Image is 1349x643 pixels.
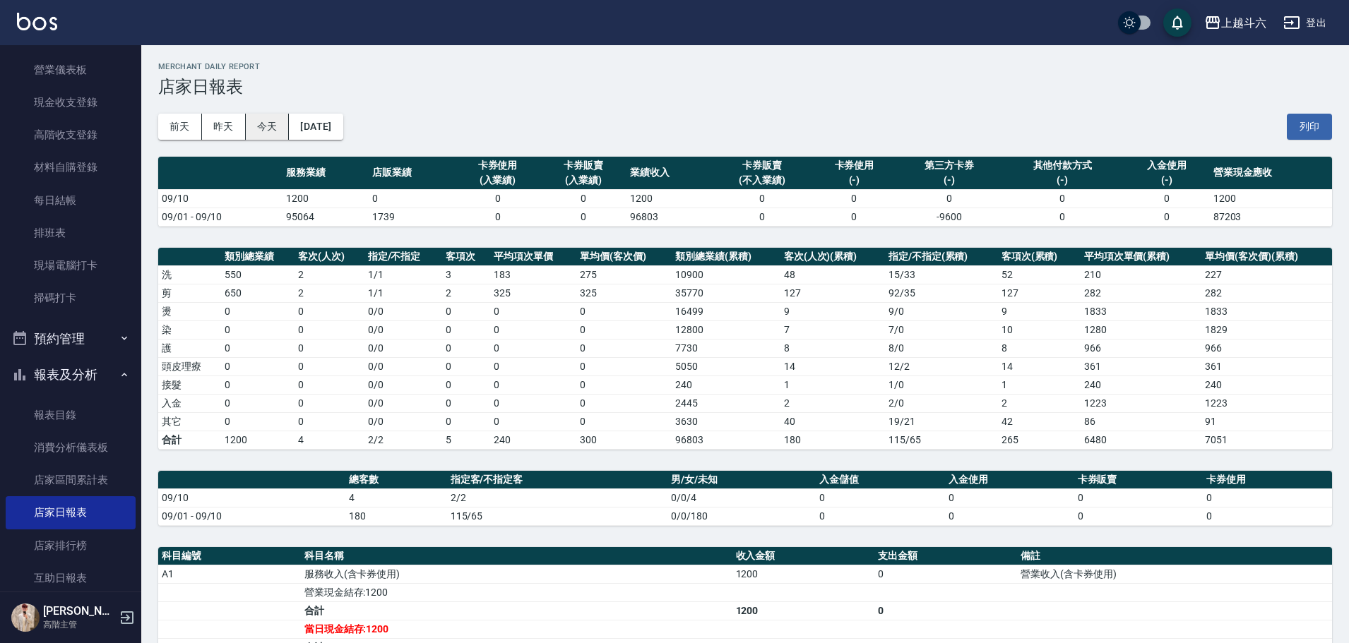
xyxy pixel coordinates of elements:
[576,265,672,284] td: 275
[1081,375,1202,394] td: 240
[998,375,1081,394] td: 1
[998,320,1081,339] td: 10
[158,302,221,320] td: 燙
[1163,8,1191,37] button: save
[158,339,221,357] td: 護
[998,265,1081,284] td: 52
[816,507,945,525] td: 0
[6,86,136,119] a: 現金收支登錄
[6,399,136,431] a: 報表目錄
[369,157,455,190] th: 店販業績
[540,208,626,226] td: 0
[283,157,369,190] th: 服務業績
[780,394,885,412] td: 2
[780,284,885,302] td: 127
[672,302,780,320] td: 16499
[458,173,537,188] div: (入業績)
[1201,265,1332,284] td: 227
[780,265,885,284] td: 48
[221,339,295,357] td: 0
[885,248,998,266] th: 指定/不指定(累積)
[43,618,115,631] p: 高階主管
[998,248,1081,266] th: 客項次(累積)
[540,189,626,208] td: 0
[490,284,576,302] td: 325
[1005,158,1120,173] div: 其他付款方式
[716,173,808,188] div: (不入業績)
[158,471,1332,526] table: a dense table
[442,375,490,394] td: 0
[364,431,443,449] td: 2/2
[158,488,345,507] td: 09/10
[780,375,885,394] td: 1
[158,114,202,140] button: 前天
[221,302,295,320] td: 0
[1201,320,1332,339] td: 1829
[812,189,898,208] td: 0
[295,357,364,375] td: 0
[998,302,1081,320] td: 9
[576,320,672,339] td: 0
[945,488,1074,507] td: 0
[158,62,1332,71] h2: Merchant Daily Report
[885,412,998,431] td: 19 / 21
[1081,394,1202,412] td: 1223
[221,284,295,302] td: 650
[295,394,364,412] td: 0
[672,375,780,394] td: 240
[158,375,221,394] td: 接髮
[780,302,885,320] td: 9
[780,320,885,339] td: 7
[1201,339,1332,357] td: 966
[1201,431,1332,449] td: 7051
[672,357,780,375] td: 5050
[1074,507,1204,525] td: 0
[1203,507,1332,525] td: 0
[576,394,672,412] td: 0
[447,488,668,507] td: 2/2
[345,507,447,525] td: 180
[442,248,490,266] th: 客項次
[1287,114,1332,140] button: 列印
[874,547,1017,565] th: 支出金額
[301,601,732,620] td: 合計
[6,282,136,314] a: 掃碼打卡
[1081,339,1202,357] td: 966
[576,375,672,394] td: 0
[221,394,295,412] td: 0
[455,208,541,226] td: 0
[158,357,221,375] td: 頭皮理療
[998,394,1081,412] td: 2
[364,320,443,339] td: 0 / 0
[716,158,808,173] div: 卡券販賣
[442,357,490,375] td: 0
[1278,10,1332,36] button: 登出
[1081,265,1202,284] td: 210
[626,208,713,226] td: 96803
[289,114,343,140] button: [DATE]
[158,157,1332,227] table: a dense table
[1210,189,1332,208] td: 1200
[885,265,998,284] td: 15 / 33
[43,604,115,618] h5: [PERSON_NAME]
[283,189,369,208] td: 1200
[874,601,1017,620] td: 0
[998,357,1081,375] td: 14
[442,431,490,449] td: 5
[732,601,875,620] td: 1200
[1081,248,1202,266] th: 平均項次單價(累積)
[442,339,490,357] td: 0
[6,151,136,184] a: 材料自購登錄
[885,339,998,357] td: 8 / 0
[1081,302,1202,320] td: 1833
[158,565,301,583] td: A1
[667,507,816,525] td: 0/0/180
[490,302,576,320] td: 0
[295,375,364,394] td: 0
[1201,284,1332,302] td: 282
[158,265,221,284] td: 洗
[11,603,40,632] img: Person
[885,375,998,394] td: 1 / 0
[885,394,998,412] td: 2 / 0
[576,284,672,302] td: 325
